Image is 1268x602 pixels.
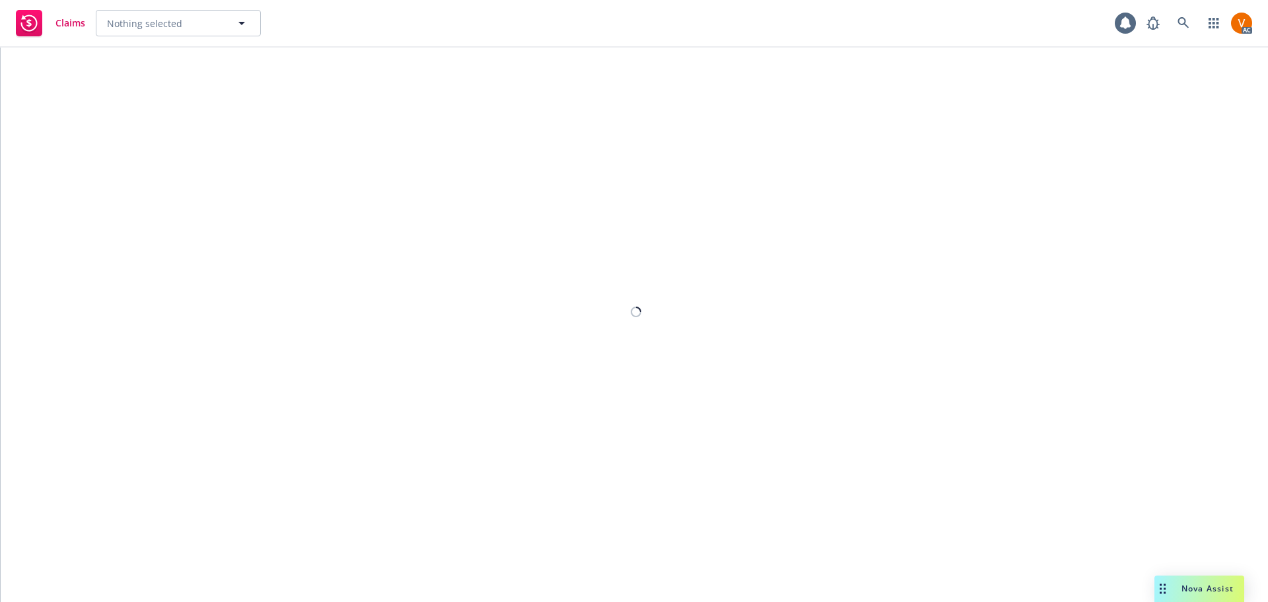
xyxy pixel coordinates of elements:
[1201,10,1227,36] a: Switch app
[1170,10,1197,36] a: Search
[1181,583,1234,594] span: Nova Assist
[1154,576,1244,602] button: Nova Assist
[1231,13,1252,34] img: photo
[55,18,85,28] span: Claims
[1140,10,1166,36] a: Report a Bug
[107,17,182,30] span: Nothing selected
[1154,576,1171,602] div: Drag to move
[96,10,261,36] button: Nothing selected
